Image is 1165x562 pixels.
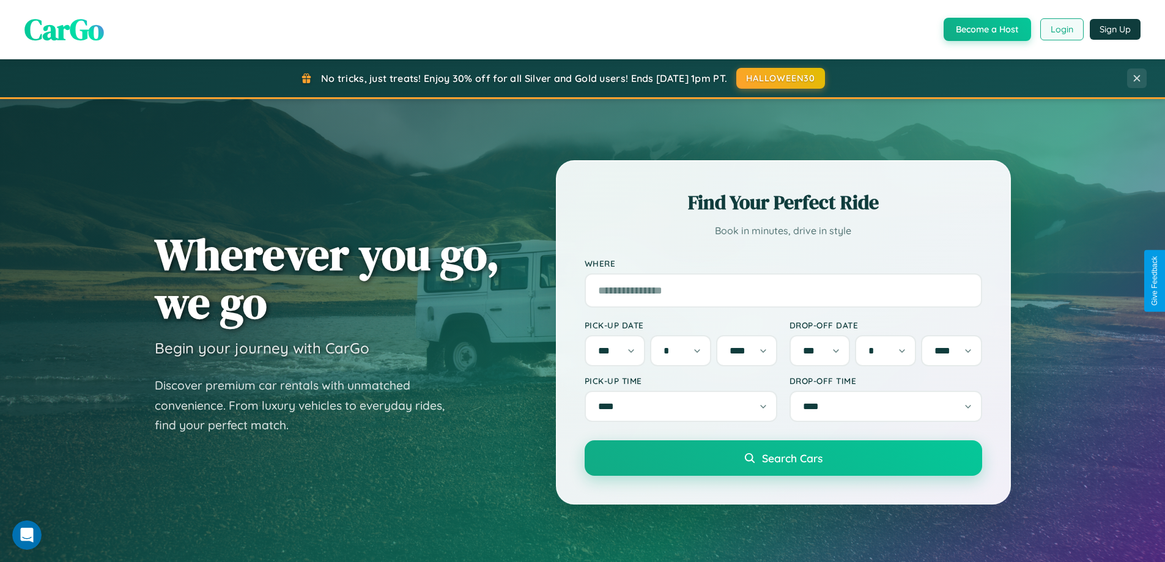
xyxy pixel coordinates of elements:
[585,189,982,216] h2: Find Your Perfect Ride
[1040,18,1084,40] button: Login
[736,68,825,89] button: HALLOWEEN30
[762,451,823,465] span: Search Cars
[585,320,777,330] label: Pick-up Date
[585,375,777,386] label: Pick-up Time
[155,339,369,357] h3: Begin your journey with CarGo
[790,375,982,386] label: Drop-off Time
[155,230,500,327] h1: Wherever you go, we go
[321,72,727,84] span: No tricks, just treats! Enjoy 30% off for all Silver and Gold users! Ends [DATE] 1pm PT.
[944,18,1031,41] button: Become a Host
[585,222,982,240] p: Book in minutes, drive in style
[585,258,982,268] label: Where
[12,520,42,550] iframe: Intercom live chat
[1150,256,1159,306] div: Give Feedback
[24,9,104,50] span: CarGo
[790,320,982,330] label: Drop-off Date
[1090,19,1141,40] button: Sign Up
[155,375,460,435] p: Discover premium car rentals with unmatched convenience. From luxury vehicles to everyday rides, ...
[585,440,982,476] button: Search Cars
